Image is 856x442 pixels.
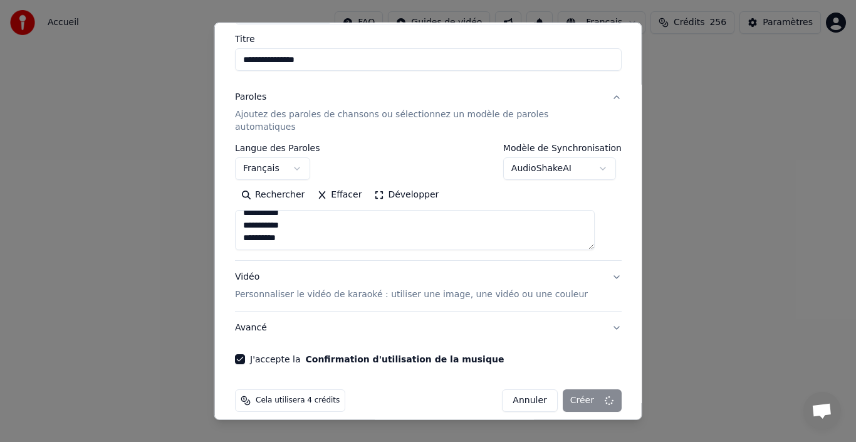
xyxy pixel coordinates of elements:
[235,81,622,144] button: ParolesAjoutez des paroles de chansons ou sélectionnez un modèle de paroles automatiques
[250,355,504,364] label: J'accepte la
[235,312,622,344] button: Avancé
[235,144,320,152] label: Langue des Paroles
[502,389,557,412] button: Annuler
[235,261,622,311] button: VidéoPersonnaliser le vidéo de karaoké : utiliser une image, une vidéo ou une couleur
[235,34,622,43] label: Titre
[256,396,340,406] span: Cela utilisera 4 crédits
[235,91,266,103] div: Paroles
[235,288,588,301] p: Personnaliser le vidéo de karaoké : utiliser une image, une vidéo ou une couleur
[235,108,602,134] p: Ajoutez des paroles de chansons ou sélectionnez un modèle de paroles automatiques
[235,271,588,301] div: Vidéo
[311,185,368,205] button: Effacer
[235,144,622,260] div: ParolesAjoutez des paroles de chansons ou sélectionnez un modèle de paroles automatiques
[235,185,311,205] button: Rechercher
[503,144,621,152] label: Modèle de Synchronisation
[368,185,445,205] button: Développer
[305,355,504,364] button: J'accepte la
